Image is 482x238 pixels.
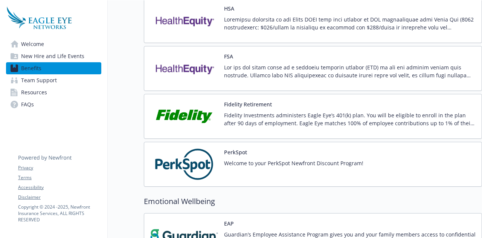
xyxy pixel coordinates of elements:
[224,52,233,60] button: FSA
[224,220,234,227] button: EAP
[144,196,482,207] h2: Emotional Wellbeing
[224,159,363,167] p: Welcome to your PerkSpot Newfront Discount Program!
[18,164,101,171] a: Privacy
[6,38,101,50] a: Welcome
[21,74,57,86] span: Team Support
[6,62,101,74] a: Benefits
[224,100,272,108] button: Fidelity Retirement
[224,63,476,79] p: Lor ips dol sitam conse ad e seddoeiu temporin utlabor (ETD) ma ali eni adminim veniam quis nostr...
[18,194,101,201] a: Disclaimer
[224,111,476,127] p: Fidelity Investments administers Eagle Eye’s 401(k) plan. You will be eligible to enroll in the p...
[21,86,47,98] span: Resources
[21,62,41,74] span: Benefits
[150,100,218,132] img: Fidelity Investments carrier logo
[224,15,476,31] p: Loremipsu dolorsita co adi Elits DOEI temp inci utlabor et DOL magnaaliquae admi Venia Qui (8062 ...
[150,148,218,180] img: PerkSpot carrier logo
[6,50,101,62] a: New Hire and Life Events
[18,184,101,191] a: Accessibility
[6,86,101,98] a: Resources
[21,98,34,111] span: FAQs
[6,74,101,86] a: Team Support
[6,98,101,111] a: FAQs
[21,38,44,50] span: Welcome
[21,50,84,62] span: New Hire and Life Events
[224,5,234,12] button: HSA
[18,174,101,181] a: Terms
[150,5,218,37] img: Health Equity carrier logo
[224,148,247,156] button: PerkSpot
[150,52,218,84] img: Health Equity carrier logo
[18,204,101,223] p: Copyright © 2024 - 2025 , Newfront Insurance Services, ALL RIGHTS RESERVED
